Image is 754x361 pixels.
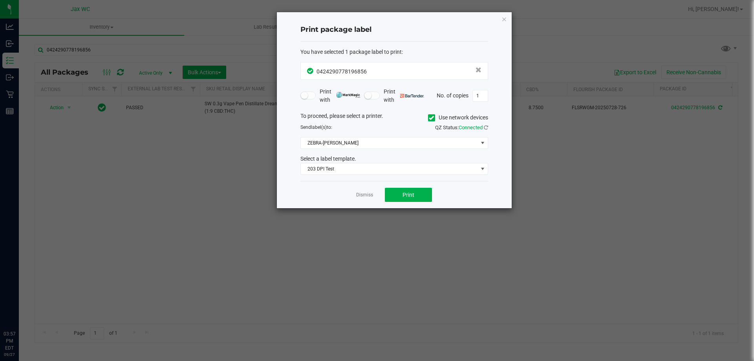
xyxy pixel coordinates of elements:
iframe: Resource center [8,298,31,322]
button: Print [385,188,432,202]
div: Select a label template. [295,155,494,163]
span: Print with [320,88,360,104]
span: QZ Status: [435,125,488,130]
span: In Sync [307,67,315,75]
div: To proceed, please select a printer. [295,112,494,124]
label: Use network devices [428,114,488,122]
span: No. of copies [437,92,469,98]
span: Print with [384,88,424,104]
div: : [300,48,488,56]
span: Connected [459,125,483,130]
span: 0424290778196856 [317,68,367,75]
span: label(s) [311,125,327,130]
h4: Print package label [300,25,488,35]
span: ZEBRA-[PERSON_NAME] [301,137,478,148]
span: 203 DPI Test [301,163,478,174]
span: Print [403,192,414,198]
span: You have selected 1 package label to print [300,49,402,55]
img: mark_magic_cybra.png [336,92,360,98]
span: Send to: [300,125,332,130]
img: bartender.png [400,94,424,98]
a: Dismiss [356,192,373,198]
